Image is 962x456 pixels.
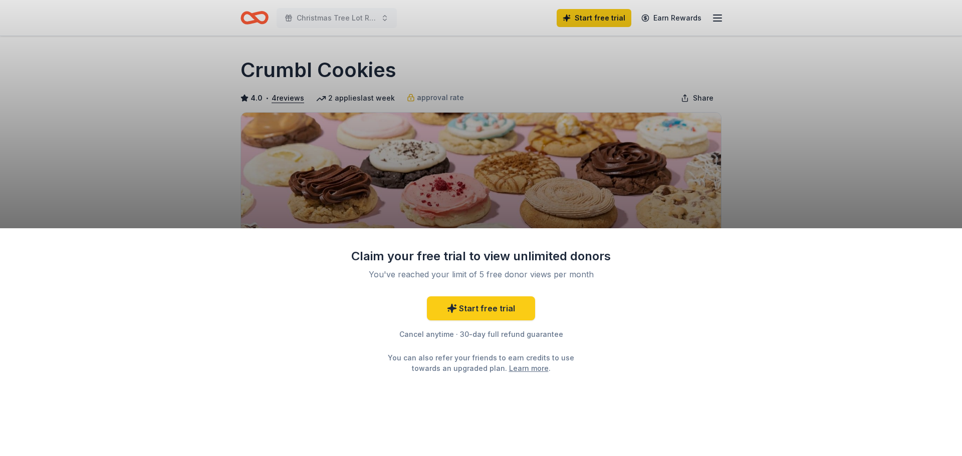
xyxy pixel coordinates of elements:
div: Claim your free trial to view unlimited donors [351,248,611,264]
a: Learn more [509,363,549,373]
div: Cancel anytime · 30-day full refund guarantee [351,328,611,340]
div: You can also refer your friends to earn credits to use towards an upgraded plan. . [379,352,583,373]
a: Start free trial [427,296,535,320]
div: You've reached your limit of 5 free donor views per month [363,268,599,280]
